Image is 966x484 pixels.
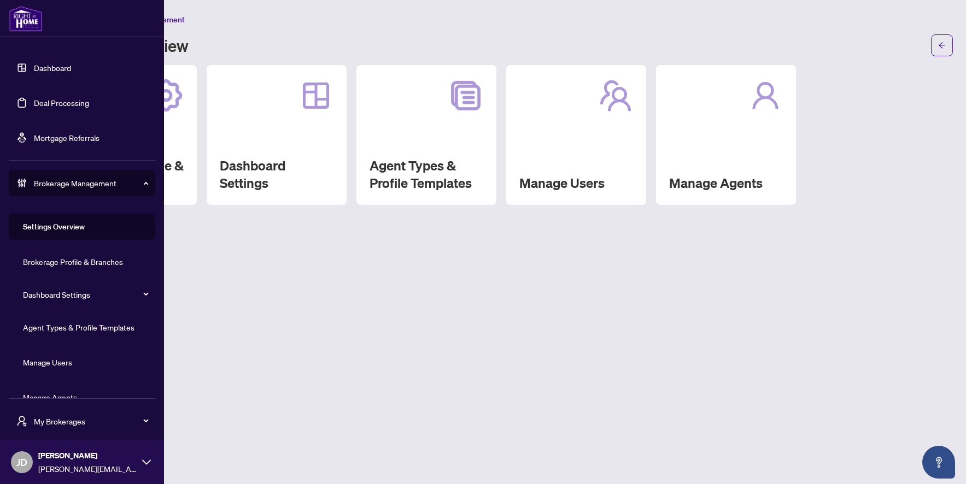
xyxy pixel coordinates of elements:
span: [PERSON_NAME][EMAIL_ADDRESS][PERSON_NAME][DOMAIN_NAME] [38,463,137,475]
a: Manage Agents [23,392,77,402]
span: arrow-left [938,42,946,49]
span: My Brokerages [34,415,148,427]
span: JD [16,455,27,470]
a: Manage Users [23,357,72,367]
a: Mortgage Referrals [34,133,99,143]
a: Dashboard [34,63,71,73]
h2: Agent Types & Profile Templates [370,157,483,192]
a: Dashboard Settings [23,290,90,299]
button: Open asap [922,446,955,479]
span: Brokerage Management [34,177,148,189]
a: Agent Types & Profile Templates [23,322,134,332]
span: user-switch [16,416,27,427]
span: [PERSON_NAME] [38,450,137,462]
img: logo [9,5,43,32]
a: Brokerage Profile & Branches [23,257,123,267]
a: Settings Overview [23,222,85,232]
h2: Dashboard Settings [220,157,333,192]
a: Deal Processing [34,98,89,108]
h2: Manage Users [519,174,633,192]
h2: Manage Agents [669,174,783,192]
